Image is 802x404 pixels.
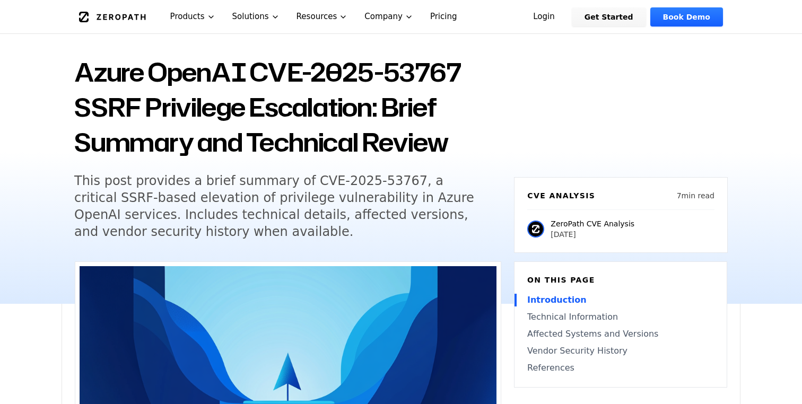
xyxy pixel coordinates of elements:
h6: On this page [527,275,714,285]
a: Login [520,7,568,27]
a: Get Started [572,7,646,27]
p: 7 min read [677,190,714,201]
p: ZeroPath CVE Analysis [551,218,634,229]
h5: This post provides a brief summary of CVE-2025-53767, a critical SSRF-based elevation of privileg... [74,172,482,240]
a: Affected Systems and Versions [527,328,714,340]
h6: CVE Analysis [527,190,595,201]
p: [DATE] [551,229,634,240]
img: ZeroPath CVE Analysis [527,221,544,238]
a: Introduction [527,294,714,306]
h1: Azure OpenAI CVE-2025-53767 SSRF Privilege Escalation: Brief Summary and Technical Review [74,55,501,160]
a: Book Demo [650,7,723,27]
a: Vendor Security History [527,345,714,357]
a: Technical Information [527,311,714,323]
a: References [527,362,714,374]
